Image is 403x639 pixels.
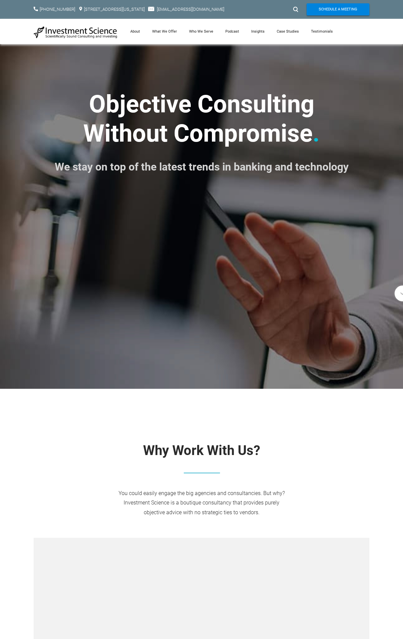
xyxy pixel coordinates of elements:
[55,160,349,173] font: We stay on top of the latest trends in banking and technology
[305,19,339,44] a: Testimonials
[84,7,145,12] a: [STREET_ADDRESS][US_STATE]​
[307,3,369,15] a: Schedule A Meeting
[58,197,345,369] div: Video: stardomvideos_final__1__499.mp4
[83,90,314,147] strong: ​Objective Consulting ​Without Compromise
[271,19,305,44] a: Case Studies
[174,465,230,482] img: Picture
[313,119,320,148] font: .
[40,7,75,12] a: [PHONE_NUMBER]
[146,19,183,44] a: What We Offer
[183,19,219,44] a: Who We Serve
[219,19,245,44] a: Podcast
[157,7,224,12] a: [EMAIL_ADDRESS][DOMAIN_NAME]
[34,26,118,39] img: Investment Science | NYC Consulting Services
[124,19,146,44] a: About
[34,443,369,459] h2: Why Work With Us?
[319,3,357,15] span: Schedule A Meeting
[34,489,369,518] div: ​You could easily engage the big agencies and consultancies. But why? Investment Science is a bou...
[245,19,271,44] a: Insights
